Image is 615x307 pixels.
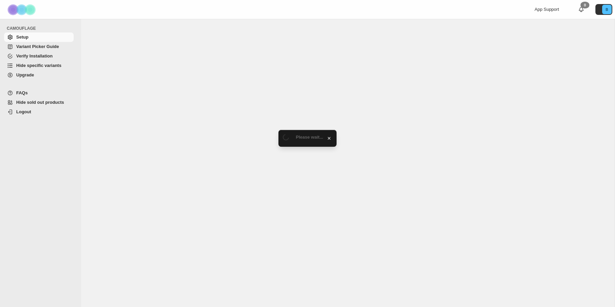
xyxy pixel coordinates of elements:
button: Avatar with initials B [595,4,612,15]
a: FAQs [4,88,74,98]
a: Hide specific variants [4,61,74,70]
span: Variant Picker Guide [16,44,59,49]
span: Logout [16,109,31,114]
div: 0 [581,2,589,8]
span: Setup [16,34,28,40]
span: Avatar with initials B [602,5,612,14]
a: Logout [4,107,74,117]
span: App Support [535,7,559,12]
a: Hide sold out products [4,98,74,107]
a: Upgrade [4,70,74,80]
a: Setup [4,32,74,42]
span: Verify Installation [16,53,53,58]
a: Verify Installation [4,51,74,61]
img: Camouflage [5,0,39,19]
span: Hide specific variants [16,63,62,68]
span: CAMOUFLAGE [7,26,76,31]
a: Variant Picker Guide [4,42,74,51]
span: Hide sold out products [16,100,64,105]
span: FAQs [16,90,28,95]
text: B [606,7,608,11]
span: Upgrade [16,72,34,77]
a: 0 [578,6,585,13]
span: Please wait... [296,135,323,140]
